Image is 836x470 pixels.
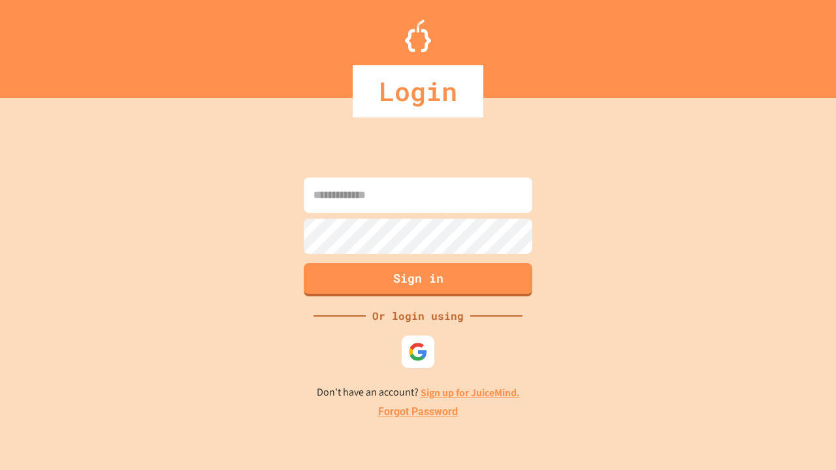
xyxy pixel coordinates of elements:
[366,308,470,324] div: Or login using
[728,361,823,416] iframe: chat widget
[405,20,431,52] img: Logo.svg
[317,384,520,401] p: Don't have an account?
[421,386,520,399] a: Sign up for JuiceMind.
[781,418,823,457] iframe: chat widget
[408,342,428,362] img: google-icon.svg
[353,65,483,117] div: Login
[378,404,458,420] a: Forgot Password
[304,263,532,296] button: Sign in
